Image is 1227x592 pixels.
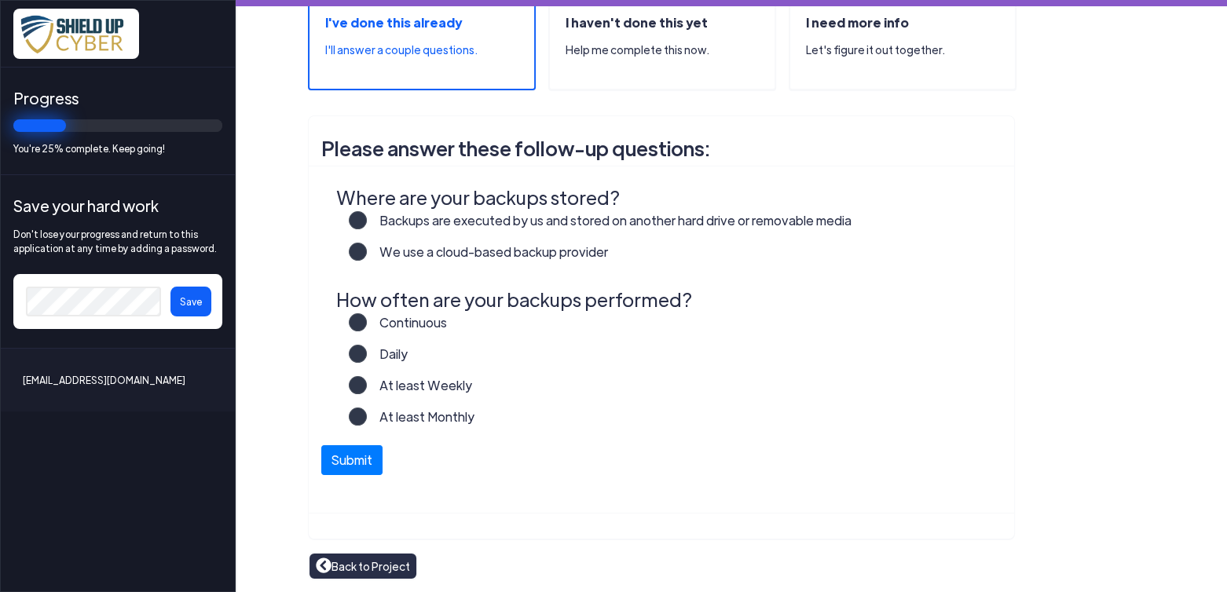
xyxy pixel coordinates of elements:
[965,422,1227,592] iframe: Chat Widget
[336,285,994,313] legend: How often are your backups performed?
[13,194,222,217] span: Save your hard work
[170,287,211,316] button: Save
[566,42,775,58] p: Help me complete this now.
[367,211,852,243] label: Backups are executed by us and stored on another hard drive or removable media
[321,445,383,475] button: Submit
[13,227,222,255] span: Don't lose your progress and return to this application at any time by adding a password.
[367,345,408,376] label: Daily
[321,129,1002,168] h3: Please answer these follow-up questions:
[325,14,462,31] span: I've done this already
[325,42,534,58] p: I'll answer a couple questions.
[316,557,331,573] img: Back to Project
[13,141,222,155] span: You're 25% complete. Keep going!
[806,42,1015,58] p: Let's figure it out together.
[367,407,474,439] label: At least Monthly
[566,14,708,31] span: I haven't done this yet
[367,376,472,407] label: At least Weekly
[336,183,994,211] legend: Where are your backups stored?
[23,367,185,393] span: [EMAIL_ADDRESS][DOMAIN_NAME]
[367,313,447,345] label: Continuous
[13,86,222,110] span: Progress
[13,9,139,59] img: x7pemu0IxLxkcbZJZdzx2HwkaHwO9aaLS0XkQIJL.png
[806,14,909,31] span: I need more info
[316,557,410,575] a: Back to Project
[367,243,608,274] label: We use a cloud-based backup provider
